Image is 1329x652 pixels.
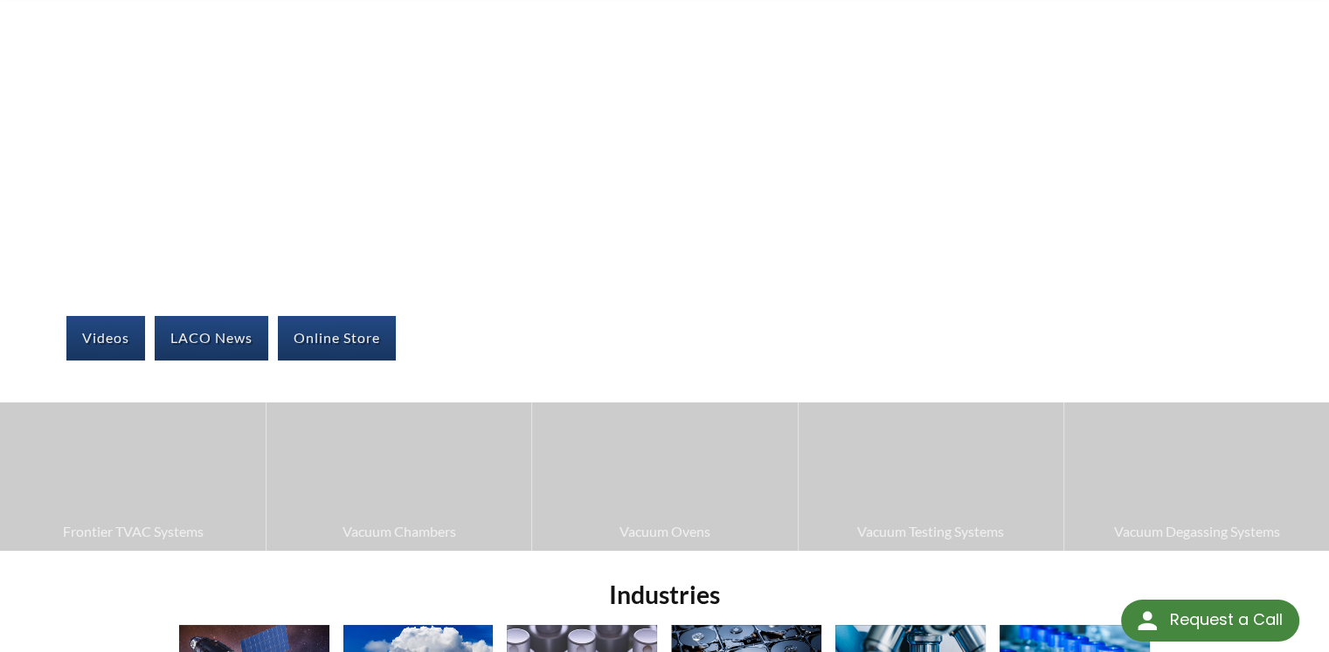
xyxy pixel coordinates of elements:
[532,402,797,551] a: Vacuum Ovens
[66,316,145,360] a: Videos
[1073,520,1320,543] span: Vacuum Degassing Systems
[1064,402,1329,551] a: Vacuum Degassing Systems
[541,520,788,543] span: Vacuum Ovens
[9,520,257,543] span: Frontier TVAC Systems
[807,520,1055,543] span: Vacuum Testing Systems
[799,402,1063,551] a: Vacuum Testing Systems
[1121,600,1299,642] div: Request a Call
[275,520,523,543] span: Vacuum Chambers
[278,316,396,360] a: Online Store
[1133,607,1161,635] img: round button
[266,402,531,551] a: Vacuum Chambers
[155,316,268,360] a: LACO News
[1169,600,1282,640] div: Request a Call
[172,579,1158,611] h2: Industries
